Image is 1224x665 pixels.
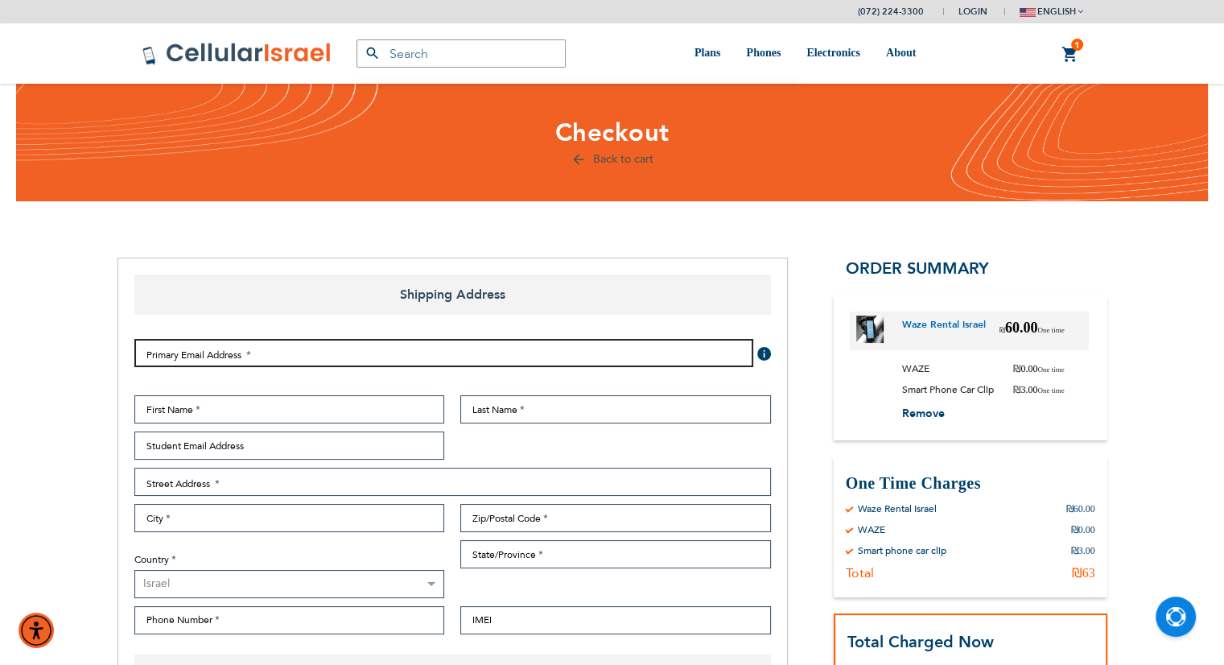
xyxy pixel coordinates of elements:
[902,406,945,421] span: Remove
[806,47,860,59] span: Electronics
[999,318,1065,344] span: 60.00
[858,6,924,18] a: (072) 224-3300
[1013,383,1064,396] span: 3.00
[1013,362,1064,375] span: 0.00
[555,116,670,150] span: Checkout
[846,258,989,279] span: Order Summary
[806,23,860,84] a: Electronics
[856,316,884,343] img: Waze Rental Israel
[886,23,916,84] a: About
[134,275,771,315] span: Shipping Address
[858,544,946,557] div: Smart phone car clip
[1072,565,1095,581] div: ₪63
[1074,39,1080,52] span: 1
[847,631,994,653] strong: Total Charged Now
[1037,366,1064,374] span: One time
[858,523,885,536] div: WAZE
[999,326,1005,334] span: ₪
[902,362,942,375] span: WAZE
[846,565,874,581] div: Total
[1071,523,1095,536] div: ₪0.00
[1071,544,1095,557] div: ₪3.00
[902,383,1006,396] span: Smart phone car clip
[1066,502,1095,515] div: ₪60.00
[694,23,721,84] a: Plans
[746,23,781,84] a: Phones
[1037,386,1064,394] span: One time
[19,613,54,648] div: Accessibility Menu
[886,47,916,59] span: About
[958,6,987,18] span: Login
[858,502,937,515] div: Waze Rental Israel
[356,39,566,68] input: Search
[1020,8,1036,17] img: english
[1013,363,1020,374] span: ₪
[1013,384,1020,395] span: ₪
[746,47,781,59] span: Phones
[1061,45,1079,64] a: 1
[902,318,986,344] a: Waze Rental Israel
[142,42,332,66] img: Cellular Israel Logo
[694,47,721,59] span: Plans
[846,473,1095,494] h3: One Time Charges
[1037,326,1064,334] span: One time
[571,151,653,167] a: Back to cart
